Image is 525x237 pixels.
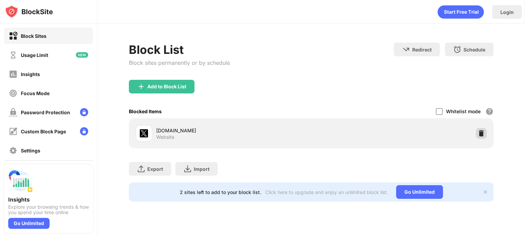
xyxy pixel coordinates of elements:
[9,51,17,59] img: time-usage-off.svg
[9,89,17,98] img: focus-off.svg
[396,185,443,199] div: Go Unlimited
[463,47,485,53] div: Schedule
[129,108,162,114] div: Blocked Items
[412,47,432,53] div: Redirect
[80,108,88,116] img: lock-menu.svg
[8,196,89,203] div: Insights
[80,127,88,135] img: lock-menu.svg
[9,146,17,155] img: settings-off.svg
[8,169,33,193] img: push-insights.svg
[9,32,17,40] img: block-on.svg
[500,9,514,15] div: Login
[8,204,89,215] div: Explore your browsing trends & how you spend your time online
[76,52,88,58] img: new-icon.svg
[140,129,148,137] img: favicons
[483,189,488,195] img: x-button.svg
[21,71,40,77] div: Insights
[21,129,66,134] div: Custom Block Page
[147,166,163,172] div: Export
[9,127,17,136] img: customize-block-page-off.svg
[21,33,46,39] div: Block Sites
[129,43,230,57] div: Block List
[8,218,50,229] div: Go Unlimited
[265,189,388,195] div: Click here to upgrade and enjoy an unlimited block list.
[156,127,311,134] div: [DOMAIN_NAME]
[21,90,50,96] div: Focus Mode
[9,108,17,117] img: password-protection-off.svg
[437,5,484,19] div: animation
[21,109,70,115] div: Password Protection
[129,59,230,66] div: Block sites permanently or by schedule
[9,70,17,78] img: insights-off.svg
[156,134,174,140] div: Website
[446,108,481,114] div: Whitelist mode
[5,5,53,18] img: logo-blocksite.svg
[147,84,186,89] div: Add to Block List
[194,166,210,172] div: Import
[21,148,40,153] div: Settings
[21,52,48,58] div: Usage Limit
[180,189,261,195] div: 2 sites left to add to your block list.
